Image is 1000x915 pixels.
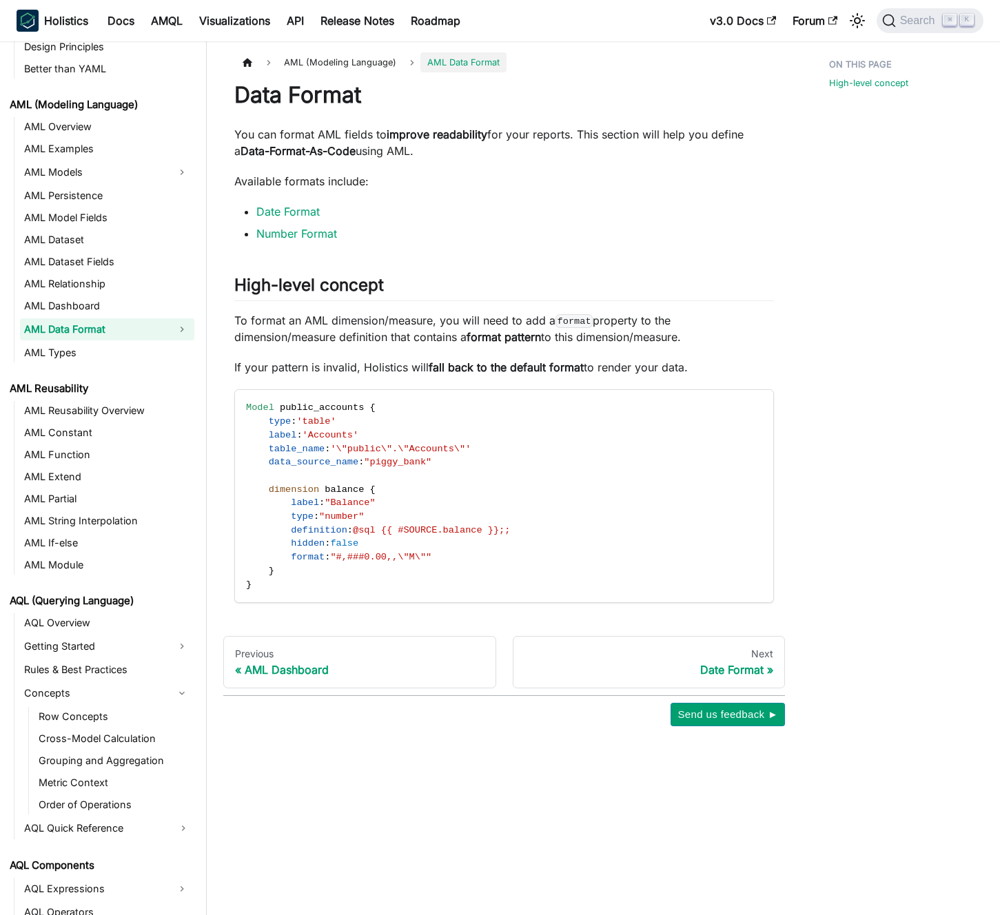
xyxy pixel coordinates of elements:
strong: format pattern [467,330,541,344]
button: Search (Command+K) [877,8,983,33]
span: : [296,430,302,440]
div: Previous [235,648,484,660]
span: hidden [291,538,325,548]
a: Docs [99,10,143,32]
a: AML Data Format [20,318,170,340]
a: Getting Started [20,635,170,657]
kbd: K [960,14,974,26]
a: HolisticsHolistics [17,10,88,32]
span: : [347,525,353,535]
a: AML Persistence [20,186,194,205]
div: Next [524,648,774,660]
a: AML Module [20,555,194,575]
span: AML (Modeling Language) [277,52,403,72]
span: table_name [269,444,325,454]
span: "piggy_bank" [364,457,431,467]
code: format [555,314,593,328]
nav: Breadcrumbs [234,52,774,72]
span: label [291,497,319,508]
strong: improve readability [387,127,487,141]
a: Concepts [20,682,170,704]
a: AQL Quick Reference [20,817,194,839]
a: AML Partial [20,489,194,508]
strong: Data-Format-As-Code [241,144,356,158]
span: 'table' [296,416,336,426]
a: AML Dataset [20,230,194,249]
span: @sql {{ #SOURCE.balance }};; [353,525,510,535]
span: '\"public\".\"Accounts\"' [330,444,471,454]
a: AML Dataset Fields [20,252,194,271]
a: Cross-Model Calculation [34,729,194,748]
span: dimension [269,484,319,495]
a: Row Concepts [34,707,194,726]
span: { [370,402,376,413]
button: Expand sidebar category 'Getting Started' [170,635,194,657]
span: false [330,538,358,548]
a: Rules & Best Practices [20,660,194,679]
a: v3.0 Docs [702,10,784,32]
nav: Docs pages [223,636,785,688]
span: : [291,416,296,426]
img: Holistics [17,10,39,32]
kbd: ⌘ [943,14,957,26]
span: : [358,457,364,467]
a: PreviousAML Dashboard [223,636,496,688]
strong: fall back to the default format [429,360,584,374]
span: Search [896,14,943,27]
a: Better than YAML [20,59,194,79]
span: "#,###0.00,,\"M\"" [330,552,431,562]
button: Switch between dark and light mode (currently light mode) [846,10,868,32]
span: type [269,416,292,426]
span: Send us feedback ► [677,706,778,723]
span: data_source_name [269,457,359,467]
span: label [269,430,297,440]
span: "number" [319,511,364,522]
button: Expand sidebar category 'AML Models' [170,161,194,183]
a: Date Format [256,205,320,218]
h2: High-level concept [234,275,774,301]
button: Expand sidebar category 'AQL Expressions' [170,878,194,900]
span: } [246,579,252,590]
a: AQL Expressions [20,878,170,900]
a: AML Extend [20,467,194,486]
a: AMQL [143,10,191,32]
a: Order of Operations [34,795,194,814]
a: NextDate Format [513,636,786,688]
a: Forum [784,10,846,32]
span: format [291,552,325,562]
button: Expand sidebar category 'AML Data Format' [170,318,194,340]
p: To format an AML dimension/measure, you will need to add a property to the dimension/measure defi... [234,312,774,345]
a: Metric Context [34,773,194,792]
b: Holistics [44,12,88,29]
div: Date Format [524,663,774,677]
a: AML Reusability [6,379,194,398]
button: Send us feedback ► [671,703,785,726]
a: High-level concept [829,76,908,90]
a: Visualizations [191,10,278,32]
a: AML Reusability Overview [20,401,194,420]
span: : [319,497,325,508]
a: Roadmap [402,10,469,32]
a: Home page [234,52,261,72]
span: { [370,484,376,495]
span: "Balance" [325,497,375,508]
a: Number Format [256,227,337,240]
a: AQL (Querying Language) [6,591,194,610]
span: 'Accounts' [303,430,359,440]
a: API [278,10,312,32]
a: AML Overview [20,117,194,136]
a: AML Constant [20,423,194,442]
a: Release Notes [312,10,402,32]
button: Collapse sidebar category 'Concepts' [170,682,194,704]
a: AQL Components [6,856,194,875]
a: AML Dashboard [20,296,194,316]
span: public_accounts [280,402,364,413]
a: AML Model Fields [20,208,194,227]
a: AML Types [20,343,194,362]
span: definition [291,525,347,535]
span: : [314,511,319,522]
a: AML Function [20,445,194,464]
h1: Data Format [234,81,774,109]
a: AQL Overview [20,613,194,633]
span: Model [246,402,274,413]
